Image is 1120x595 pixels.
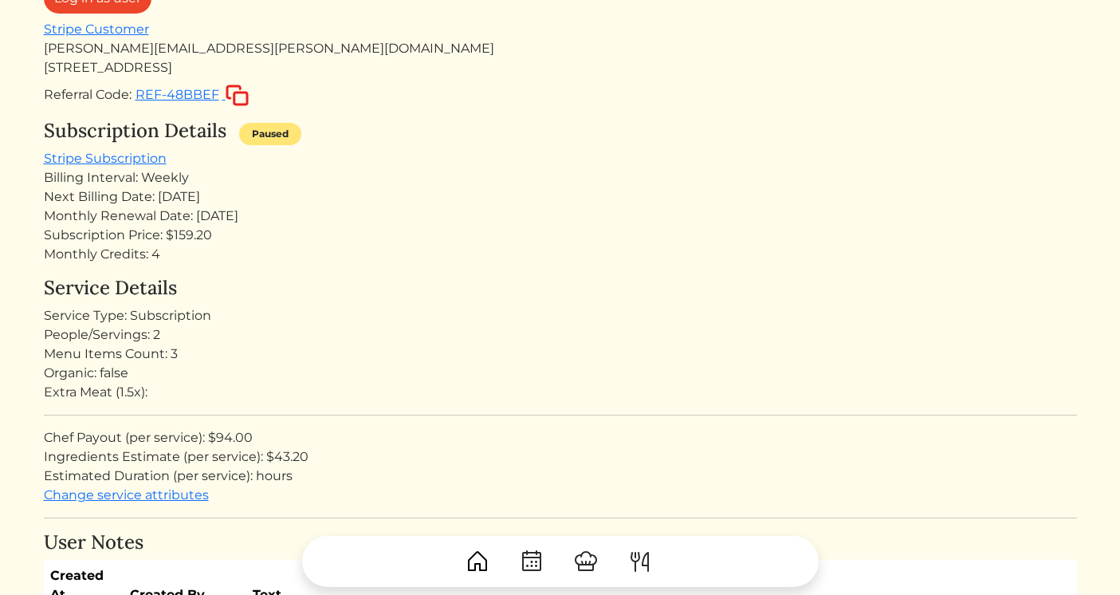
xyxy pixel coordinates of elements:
[44,345,1077,364] div: Menu Items Count: 3
[44,245,1077,264] div: Monthly Credits: 4
[239,123,301,145] div: Paused
[44,226,1077,245] div: Subscription Price: $159.20
[44,207,1077,226] div: Monthly Renewal Date: [DATE]
[44,467,1077,486] div: Estimated Duration (per service): hours
[573,549,599,574] img: ChefHat-a374fb509e4f37eb0702ca99f5f64f3b6956810f32a249b33092029f8484b388.svg
[44,187,1077,207] div: Next Billing Date: [DATE]
[44,151,167,166] a: Stripe Subscription
[44,58,1077,77] div: [STREET_ADDRESS]
[44,168,1077,187] div: Billing Interval: Weekly
[44,428,1077,447] div: Chef Payout (per service): $94.00
[44,487,209,502] a: Change service attributes
[44,447,1077,467] div: Ingredients Estimate (per service): $43.20
[136,87,219,102] span: REF-48BBEF
[226,85,249,106] img: copy-c88c4d5ff2289bbd861d3078f624592c1430c12286b036973db34a3c10e19d95.svg
[44,306,1077,325] div: Service Type: Subscription
[135,84,250,107] button: REF-48BBEF
[44,383,1077,402] div: Extra Meat (1.5x):
[44,325,1077,345] div: People/Servings: 2
[44,22,149,37] a: Stripe Customer
[44,364,1077,383] div: Organic: false
[627,549,653,574] img: ForkKnife-55491504ffdb50bab0c1e09e7649658475375261d09fd45db06cec23bce548bf.svg
[44,87,132,102] span: Referral Code:
[465,549,490,574] img: House-9bf13187bcbb5817f509fe5e7408150f90897510c4275e13d0d5fca38e0b5951.svg
[519,549,544,574] img: CalendarDots-5bcf9d9080389f2a281d69619e1c85352834be518fbc73d9501aef674afc0d57.svg
[44,120,226,143] h4: Subscription Details
[44,277,1077,300] h4: Service Details
[44,39,1077,58] div: [PERSON_NAME][EMAIL_ADDRESS][PERSON_NAME][DOMAIN_NAME]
